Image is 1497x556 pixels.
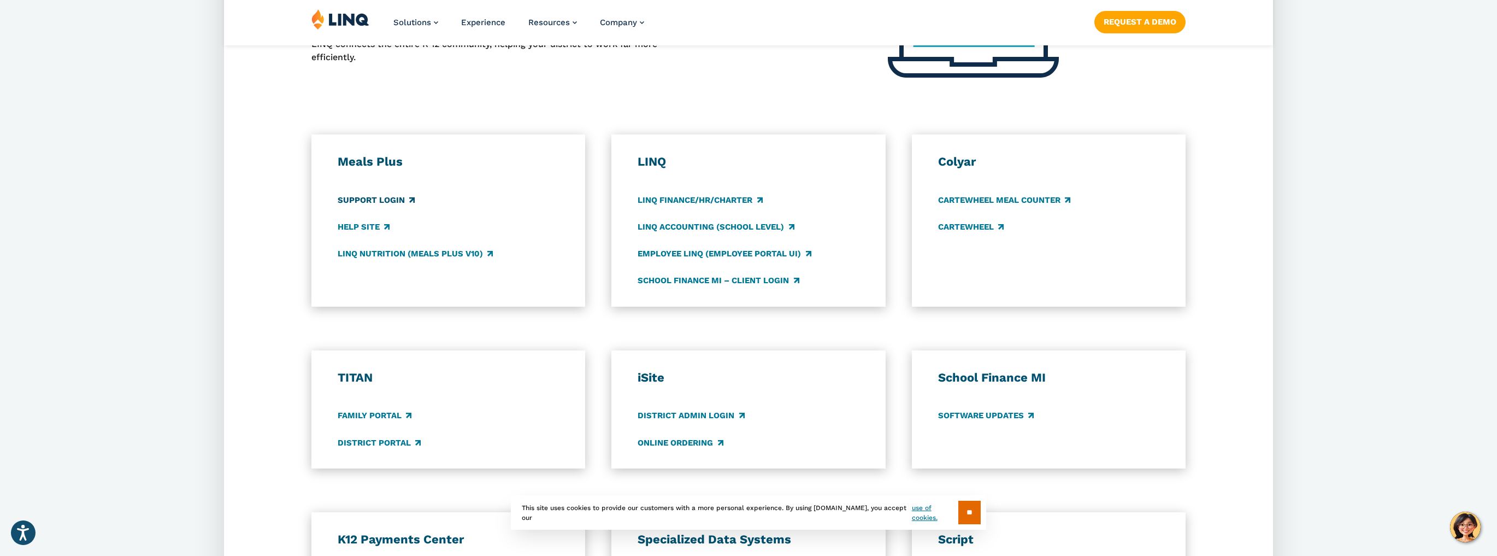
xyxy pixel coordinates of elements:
nav: Button Navigation [1094,9,1186,33]
p: LINQ connects the entire K‑12 community, helping your district to work far more efficiently. [311,38,661,65]
a: LINQ Finance/HR/Charter [638,194,762,206]
a: use of cookies. [912,503,958,523]
a: Request a Demo [1094,11,1186,33]
span: Company [600,17,637,27]
a: School Finance MI – Client Login [638,274,799,286]
a: Solutions [393,17,438,27]
a: Help Site [338,221,390,233]
a: District Portal [338,437,421,449]
h3: Meals Plus [338,154,559,169]
a: Support Login [338,194,415,206]
a: LINQ Accounting (school level) [638,221,794,233]
h3: iSite [638,370,859,385]
a: Experience [461,17,505,27]
a: CARTEWHEEL [938,221,1004,233]
h3: LINQ [638,154,859,169]
button: Hello, have a question? Let’s chat. [1450,512,1481,542]
a: LINQ Nutrition (Meals Plus v10) [338,248,493,260]
a: Family Portal [338,410,411,422]
div: This site uses cookies to provide our customers with a more personal experience. By using [DOMAIN... [511,495,986,530]
a: Employee LINQ (Employee Portal UI) [638,248,811,260]
nav: Primary Navigation [393,9,644,45]
a: CARTEWHEEL Meal Counter [938,194,1070,206]
span: Solutions [393,17,431,27]
h3: Colyar [938,154,1159,169]
h3: TITAN [338,370,559,385]
h3: School Finance MI [938,370,1159,385]
a: District Admin Login [638,410,744,422]
a: Company [600,17,644,27]
img: LINQ | K‑12 Software [311,9,369,30]
a: Online Ordering [638,437,723,449]
span: Resources [528,17,570,27]
a: Resources [528,17,577,27]
a: Software Updates [938,410,1034,422]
